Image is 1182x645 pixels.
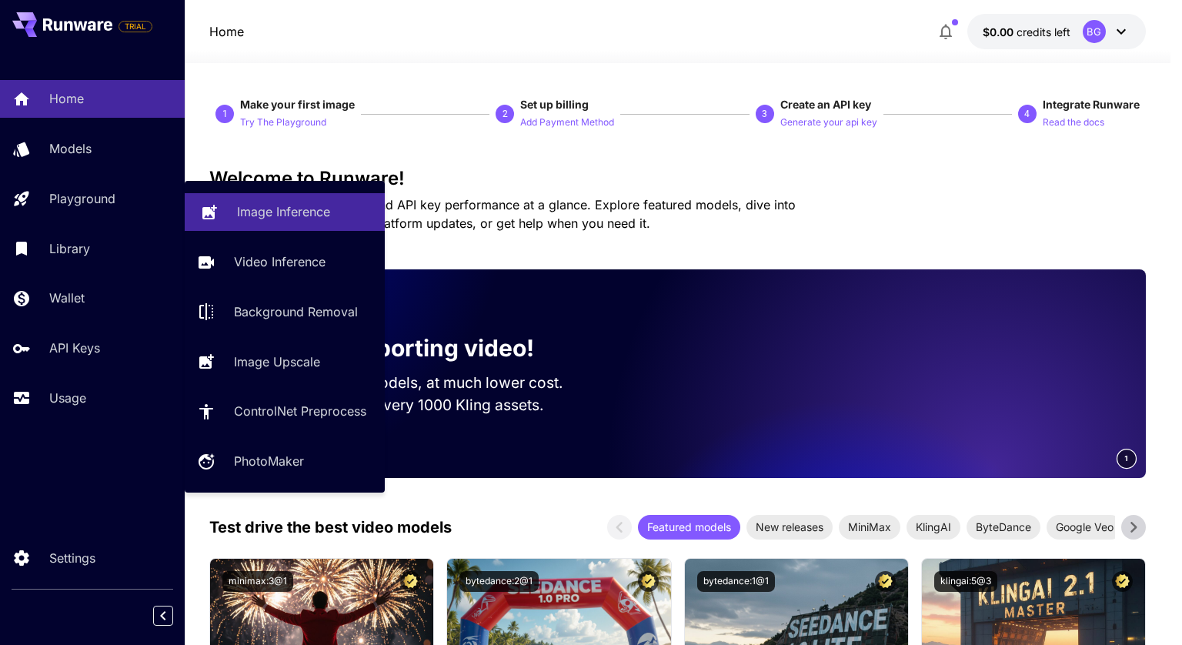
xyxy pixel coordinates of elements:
[185,393,385,430] a: ControlNet Preprocess
[967,519,1040,535] span: ByteDance
[234,353,320,371] p: Image Upscale
[234,252,326,271] p: Video Inference
[839,519,900,535] span: MiniMax
[638,519,740,535] span: Featured models
[762,107,767,121] p: 3
[459,571,539,592] button: bytedance:2@1
[503,107,508,121] p: 2
[49,389,86,407] p: Usage
[222,571,293,592] button: minimax:3@1
[1017,25,1070,38] span: credits left
[209,197,796,231] span: Check out your usage stats and API key performance at a glance. Explore featured models, dive int...
[983,24,1070,40] div: $0.00
[983,25,1017,38] span: $0.00
[234,394,593,416] p: Save up to $500 for every 1000 Kling assets.
[780,115,877,130] p: Generate your api key
[185,243,385,281] a: Video Inference
[240,98,355,111] span: Make your first image
[185,293,385,331] a: Background Removal
[153,606,173,626] button: Collapse sidebar
[1024,107,1030,121] p: 4
[277,331,534,366] p: Now supporting video!
[875,571,896,592] button: Certified Model – Vetted for best performance and includes a commercial license.
[780,98,871,111] span: Create an API key
[119,17,152,35] span: Add your payment card to enable full platform functionality.
[697,571,775,592] button: bytedance:1@1
[165,602,185,630] div: Collapse sidebar
[209,22,244,41] nav: breadcrumb
[185,343,385,380] a: Image Upscale
[638,571,659,592] button: Certified Model – Vetted for best performance and includes a commercial license.
[1124,453,1129,464] span: 1
[234,452,304,470] p: PhotoMaker
[234,402,366,420] p: ControlNet Preprocess
[746,519,833,535] span: New releases
[185,193,385,231] a: Image Inference
[520,115,614,130] p: Add Payment Method
[49,89,84,108] p: Home
[49,549,95,567] p: Settings
[400,571,421,592] button: Certified Model – Vetted for best performance and includes a commercial license.
[209,22,244,41] p: Home
[1083,20,1106,43] div: BG
[49,139,92,158] p: Models
[907,519,960,535] span: KlingAI
[234,302,358,321] p: Background Removal
[240,115,326,130] p: Try The Playground
[520,98,589,111] span: Set up billing
[49,289,85,307] p: Wallet
[1043,115,1104,130] p: Read the docs
[934,571,997,592] button: klingai:5@3
[209,516,452,539] p: Test drive the best video models
[185,443,385,480] a: PhotoMaker
[967,14,1146,49] button: $0.00
[1105,571,1182,645] iframe: Chat Widget
[49,339,100,357] p: API Keys
[237,202,330,221] p: Image Inference
[209,168,1146,189] h3: Welcome to Runware!
[234,372,593,394] p: Run the best video models, at much lower cost.
[222,107,228,121] p: 1
[49,239,90,258] p: Library
[119,21,152,32] span: TRIAL
[1047,519,1123,535] span: Google Veo
[49,189,115,208] p: Playground
[1043,98,1140,111] span: Integrate Runware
